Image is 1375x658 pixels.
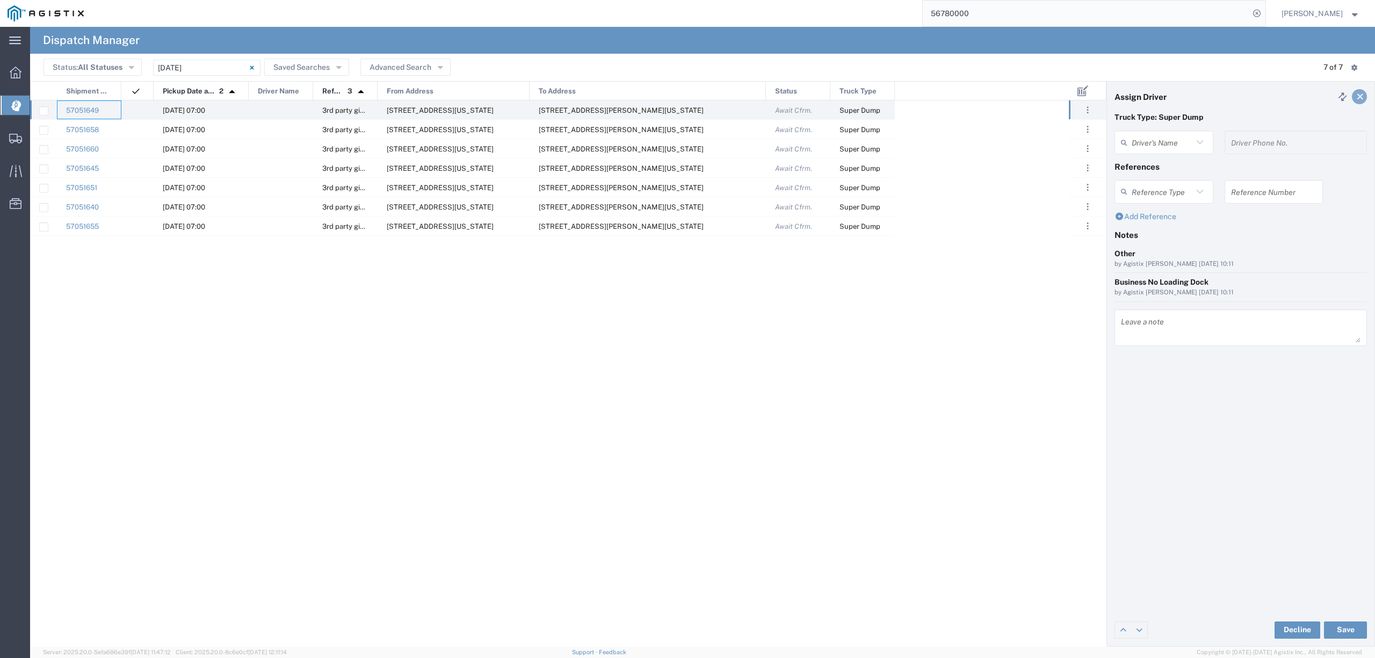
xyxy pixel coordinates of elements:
[176,649,287,655] span: Client: 2025.20.0-8c6e0cf
[1087,200,1089,213] span: . . .
[775,222,812,230] span: Await Cfrm.
[923,1,1249,26] input: Search for shipment number, reference number
[539,145,704,153] span: 11368 N. Newmark Ave, Clovis, California, United States
[163,106,205,114] span: 10/08/2025, 07:00
[1080,180,1095,195] button: ...
[322,82,344,101] span: Reference
[1087,220,1089,233] span: . . .
[1115,622,1131,638] a: Edit previous row
[1080,161,1095,176] button: ...
[539,106,704,114] span: 11368 N. Newmark Ave, Clovis, California, United States
[322,145,384,153] span: 3rd party giveaway
[1282,8,1343,19] span: Lorretta Ayala
[219,82,223,101] span: 2
[387,203,494,211] span: 308 W Alluvial Ave, Clovis, California, 93611, United States
[1087,123,1089,136] span: . . .
[131,86,141,97] img: icon
[775,82,797,101] span: Status
[1197,648,1362,657] span: Copyright © [DATE]-[DATE] Agistix Inc., All Rights Reserved
[264,59,349,76] button: Saved Searches
[387,82,433,101] span: From Address
[322,184,384,192] span: 3rd party giveaway
[1324,621,1367,639] button: Save
[1323,62,1343,73] div: 7 of 7
[387,164,494,172] span: 308 W Alluvial Ave, Clovis, California, 93611, United States
[840,82,877,101] span: Truck Type
[775,203,812,211] span: Await Cfrm.
[1115,248,1367,259] div: Other
[539,82,576,101] span: To Address
[539,164,704,172] span: 11368 N. Newmark Ave, Clovis, California, United States
[163,203,205,211] span: 10/08/2025, 07:00
[840,106,880,114] span: Super Dump
[387,222,494,230] span: 308 W Alluvial Ave, Clovis, California, 93611, United States
[163,164,205,172] span: 10/08/2025, 07:00
[539,184,704,192] span: 11368 N. Newmark Ave, Clovis, California, United States
[1080,219,1095,234] button: ...
[539,126,704,134] span: 11368 N. Newmark Ave, Clovis, California, United States
[163,126,205,134] span: 10/08/2025, 07:00
[322,164,384,172] span: 3rd party giveaway
[775,126,812,134] span: Await Cfrm.
[322,222,384,230] span: 3rd party giveaway
[322,203,384,211] span: 3rd party giveaway
[163,145,205,153] span: 10/08/2025, 07:00
[78,63,122,71] span: All Statuses
[1115,112,1367,123] p: Truck Type: Super Dump
[66,203,99,211] a: 57051640
[840,126,880,134] span: Super Dump
[66,82,110,101] span: Shipment No.
[66,164,99,172] a: 57051645
[1080,199,1095,214] button: ...
[387,126,494,134] span: 308 W Alluvial Ave, Clovis, California, 93611, United States
[352,83,370,100] img: arrow-dropup.svg
[572,649,599,655] a: Support
[44,59,142,76] button: Status:All Statuses
[387,106,494,114] span: 308 W Alluvial Ave, Clovis, California, 93611, United States
[163,222,205,230] span: 10/08/2025, 07:00
[66,222,99,230] a: 57051655
[1131,622,1147,638] a: Edit next row
[840,164,880,172] span: Super Dump
[66,145,99,153] a: 57051660
[66,106,99,114] a: 57051649
[43,27,140,54] h4: Dispatch Manager
[1275,621,1320,639] button: Decline
[775,145,812,153] span: Await Cfrm.
[1115,277,1367,288] div: Business No Loading Dock
[322,126,384,134] span: 3rd party giveaway
[1115,212,1176,221] a: Add Reference
[599,649,626,655] a: Feedback
[360,59,451,76] button: Advanced Search
[539,222,704,230] span: 11368 N. Newmark Ave, Clovis, California, United States
[775,164,812,172] span: Await Cfrm.
[775,184,812,192] span: Await Cfrm.
[248,649,287,655] span: [DATE] 12:11:14
[131,649,171,655] span: [DATE] 11:47:12
[1115,230,1367,240] h4: Notes
[840,203,880,211] span: Super Dump
[1080,141,1095,156] button: ...
[1080,103,1095,118] button: ...
[223,83,241,100] img: arrow-dropup.svg
[163,82,215,101] span: Pickup Date and Time
[1115,288,1367,298] div: by Agistix [PERSON_NAME] [DATE] 10:11
[43,649,171,655] span: Server: 2025.20.0-5efa686e39f
[322,106,384,114] span: 3rd party giveaway
[348,82,352,101] span: 3
[1087,142,1089,155] span: . . .
[163,184,205,192] span: 10/08/2025, 07:00
[387,184,494,192] span: 308 W Alluvial Ave, Clovis, California, 93611, United States
[66,184,97,192] a: 57051651
[66,126,99,134] a: 57051658
[1115,162,1367,171] h4: References
[539,203,704,211] span: 11368 N. Newmark Ave, Clovis, California, United States
[840,184,880,192] span: Super Dump
[258,82,299,101] span: Driver Name
[1087,162,1089,175] span: . . .
[840,222,880,230] span: Super Dump
[387,145,494,153] span: 308 W Alluvial Ave, Clovis, California, 93611, United States
[1281,7,1360,20] button: [PERSON_NAME]
[1080,122,1095,137] button: ...
[1115,259,1367,269] div: by Agistix [PERSON_NAME] [DATE] 10:11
